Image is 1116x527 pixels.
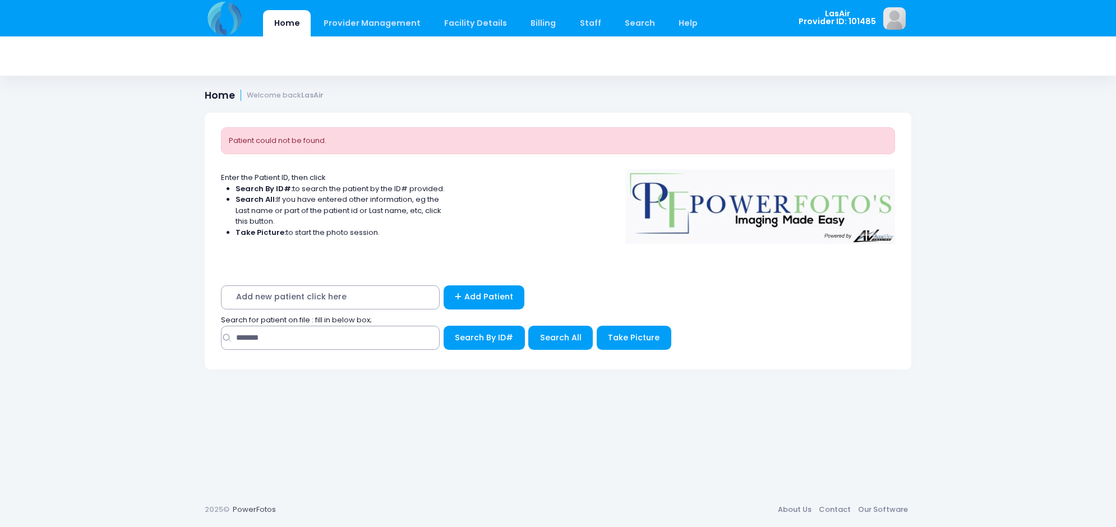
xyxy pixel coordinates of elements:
[444,326,525,350] button: Search By ID#
[221,315,372,325] span: Search for patient on file : fill in below box;
[799,10,876,26] span: LasAir Provider ID: 101485
[205,504,229,515] span: 2025©
[233,504,276,515] a: PowerFotos
[815,500,854,520] a: Contact
[301,90,324,100] strong: LasAir
[236,194,276,205] strong: Search All:
[312,10,431,36] a: Provider Management
[774,500,815,520] a: About Us
[221,172,326,183] span: Enter the Patient ID, then click
[444,285,525,309] a: Add Patient
[247,91,324,100] small: Welcome back
[668,10,709,36] a: Help
[597,326,671,350] button: Take Picture
[854,500,911,520] a: Our Software
[236,227,445,238] li: to start the photo session.
[263,10,311,36] a: Home
[883,7,906,30] img: image
[540,332,582,343] span: Search All
[608,332,660,343] span: Take Picture
[520,10,567,36] a: Billing
[221,127,895,154] div: Patient could not be found.
[236,183,293,194] strong: Search By ID#:
[221,285,440,309] span: Add new patient click here
[205,90,324,101] h1: Home
[236,183,445,195] li: to search the patient by the ID# provided.
[620,161,901,244] img: Logo
[236,194,445,227] li: If you have entered other information, eg the Last name or part of the patient id or Last name, e...
[434,10,518,36] a: Facility Details
[614,10,666,36] a: Search
[236,227,286,238] strong: Take Picture:
[528,326,593,350] button: Search All
[569,10,612,36] a: Staff
[455,332,513,343] span: Search By ID#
